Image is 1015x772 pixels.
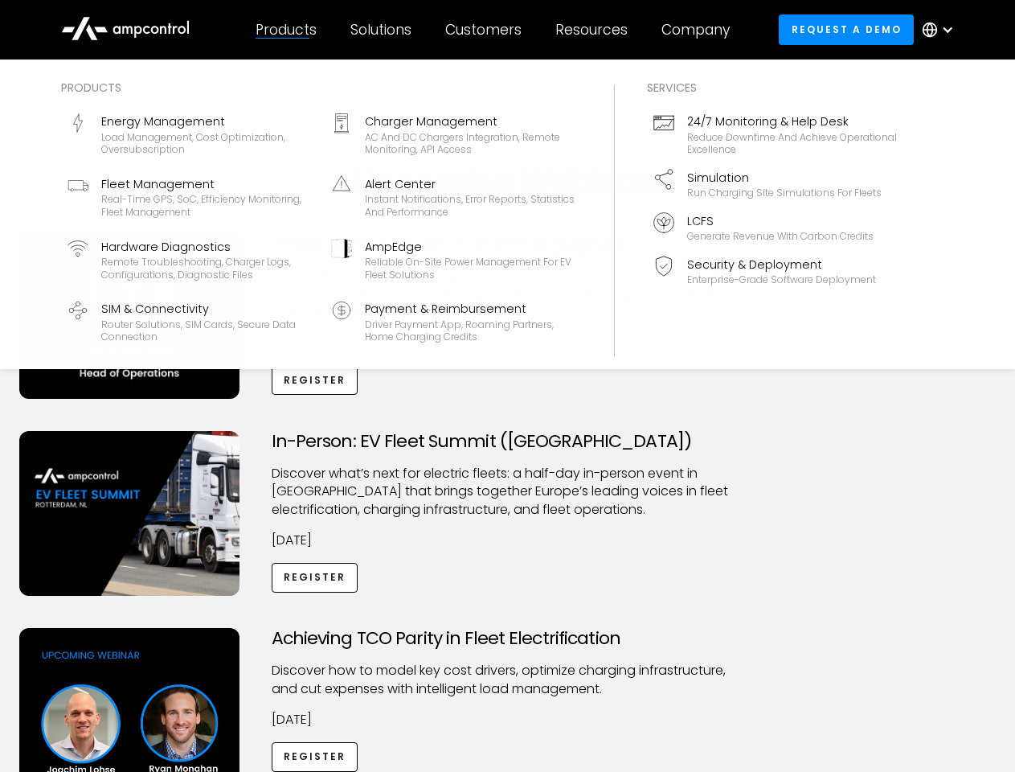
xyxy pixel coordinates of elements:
div: 24/7 Monitoring & Help Desk [687,113,898,130]
a: AmpEdgeReliable On-site Power Management for EV Fleet Solutions [325,232,582,288]
a: Hardware DiagnosticsRemote troubleshooting, charger logs, configurations, diagnostic files [61,232,318,288]
div: Alert Center [365,175,575,193]
div: Customers [445,21,522,39]
a: LCFSGenerate revenue with carbon credits [647,206,904,249]
div: Products [256,21,317,39]
div: Reduce downtime and achieve operational excellence [687,131,898,156]
a: Energy ManagementLoad management, cost optimization, oversubscription [61,106,318,162]
div: Real-time GPS, SoC, efficiency monitoring, fleet management [101,193,312,218]
a: Alert CenterInstant notifications, error reports, statistics and performance [325,169,582,225]
div: Company [661,21,730,39]
h3: In-Person: EV Fleet Summit ([GEOGRAPHIC_DATA]) [272,431,744,452]
div: Services [647,79,904,96]
a: Register [272,563,358,593]
div: Driver Payment App, Roaming Partners, Home Charging Credits [365,318,575,343]
a: Request a demo [779,14,914,44]
div: Solutions [350,21,411,39]
div: Run charging site simulations for fleets [687,187,882,199]
p: [DATE] [272,711,744,729]
p: [DATE] [272,532,744,549]
a: Security & DeploymentEnterprise-grade software deployment [647,249,904,293]
div: Generate revenue with carbon credits [687,230,874,243]
div: Resources [555,21,628,39]
a: SIM & ConnectivityRouter Solutions, SIM Cards, Secure Data Connection [61,294,318,350]
div: Products [61,79,582,96]
div: Enterprise-grade software deployment [687,273,876,286]
a: 24/7 Monitoring & Help DeskReduce downtime and achieve operational excellence [647,106,904,162]
a: Charger ManagementAC and DC chargers integration, remote monitoring, API access [325,106,582,162]
div: AmpEdge [365,238,575,256]
a: Register [272,365,358,395]
a: Register [272,742,358,772]
div: Load management, cost optimization, oversubscription [101,131,312,156]
div: Simulation [687,169,882,187]
div: Router Solutions, SIM Cards, Secure Data Connection [101,318,312,343]
a: SimulationRun charging site simulations for fleets [647,162,904,206]
div: Security & Deployment [687,256,876,273]
div: Energy Management [101,113,312,130]
a: Fleet ManagementReal-time GPS, SoC, efficiency monitoring, fleet management [61,169,318,225]
a: Payment & ReimbursementDriver Payment App, Roaming Partners, Home Charging Credits [325,294,582,350]
div: Charger Management [365,113,575,130]
h3: Achieving TCO Parity in Fleet Electrification [272,628,744,649]
p: ​Discover what’s next for electric fleets: a half-day in-person event in [GEOGRAPHIC_DATA] that b... [272,465,744,519]
div: Remote troubleshooting, charger logs, configurations, diagnostic files [101,256,312,281]
div: Hardware Diagnostics [101,238,312,256]
div: SIM & Connectivity [101,300,312,318]
div: Fleet Management [101,175,312,193]
p: Discover how to model key cost drivers, optimize charging infrastructure, and cut expenses with i... [272,662,744,698]
div: Instant notifications, error reports, statistics and performance [365,193,575,218]
div: LCFS [687,212,874,230]
div: Payment & Reimbursement [365,300,575,318]
div: Reliable On-site Power Management for EV Fleet Solutions [365,256,575,281]
div: AC and DC chargers integration, remote monitoring, API access [365,131,575,156]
